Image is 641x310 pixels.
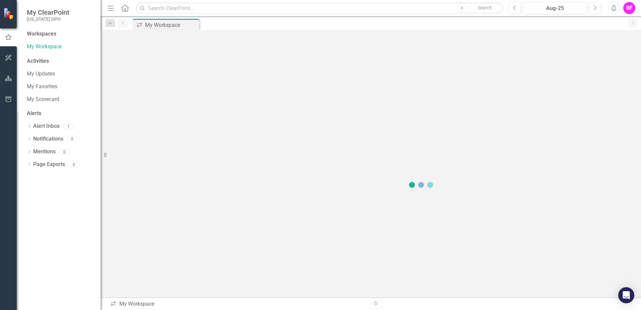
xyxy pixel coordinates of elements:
[523,2,587,14] button: Aug-25
[59,149,70,155] div: 0
[623,2,635,14] button: BF
[33,161,65,168] a: Page Exports
[27,110,94,117] div: Alerts
[33,135,63,143] a: Notifications
[63,123,74,129] div: 1
[3,8,15,19] img: ClearPoint Strategy
[468,3,502,13] button: Search
[33,122,60,130] a: Alert Inbox
[27,16,69,22] small: [US_STATE] DPH
[27,8,69,16] span: My ClearPoint
[27,30,56,38] div: Workspaces
[525,4,585,12] div: Aug-25
[27,83,94,91] a: My Favorites
[618,287,634,303] div: Open Intercom Messenger
[478,5,492,10] span: Search
[27,70,94,78] a: My Updates
[67,136,77,142] div: 0
[27,43,94,51] a: My Workspace
[33,148,56,156] a: Mentions
[110,300,366,308] div: My Workspace
[68,162,79,167] div: 0
[27,96,94,103] a: My Scorecard
[145,21,198,29] div: My Workspace
[27,57,94,65] div: Activities
[136,2,504,14] input: Search ClearPoint...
